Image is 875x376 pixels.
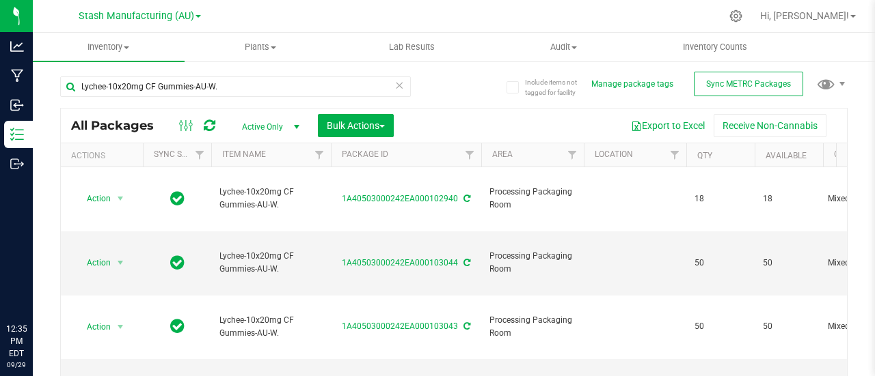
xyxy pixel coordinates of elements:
[342,258,458,267] a: 1A40503000242EA000103044
[71,151,137,160] div: Actions
[170,189,185,208] span: In Sync
[6,323,27,360] p: 12:35 PM EDT
[60,76,411,97] input: Search Package ID, Item Name, SKU, Lot or Part Number...
[461,321,470,331] span: Sync from Compliance System
[79,10,194,22] span: Stash Manufacturing (AU)
[75,317,111,336] span: Action
[71,118,167,133] span: All Packages
[695,320,746,333] span: 50
[170,317,185,336] span: In Sync
[33,33,185,61] a: Inventory
[342,321,458,331] a: 1A40503000242EA000103043
[487,33,639,61] a: Audit
[695,192,746,205] span: 18
[760,10,849,21] span: Hi, [PERSON_NAME]!
[336,33,488,61] a: Lab Results
[492,149,513,159] a: Area
[714,114,826,137] button: Receive Non-Cannabis
[327,120,385,131] span: Bulk Actions
[489,314,576,340] span: Processing Packaging Room
[461,258,470,267] span: Sync from Compliance System
[664,143,686,167] a: Filter
[342,194,458,203] a: 1A40503000242EA000102940
[318,114,394,137] button: Bulk Actions
[112,189,129,208] span: select
[40,265,57,281] iframe: Resource center unread badge
[766,151,807,160] a: Available
[75,253,111,272] span: Action
[10,128,24,141] inline-svg: Inventory
[695,257,746,270] span: 50
[10,157,24,171] inline-svg: Outbound
[525,77,593,98] span: Include items not tagged for facility
[488,41,638,53] span: Audit
[561,143,584,167] a: Filter
[371,41,453,53] span: Lab Results
[170,253,185,272] span: In Sync
[219,186,323,212] span: Lychee-10x20mg CF Gummies-AU-W.
[595,149,633,159] a: Location
[697,151,712,160] a: Qty
[342,149,388,159] a: Package ID
[219,314,323,340] span: Lychee-10x20mg CF Gummies-AU-W.
[639,33,791,61] a: Inventory Counts
[112,253,129,272] span: select
[694,72,803,96] button: Sync METRC Packages
[763,192,815,205] span: 18
[185,41,336,53] span: Plants
[185,33,336,61] a: Plants
[591,78,673,90] button: Manage package tags
[222,149,266,159] a: Item Name
[459,143,481,167] a: Filter
[489,250,576,276] span: Processing Packaging Room
[189,143,211,167] a: Filter
[10,40,24,53] inline-svg: Analytics
[14,267,55,308] iframe: Resource center
[489,186,576,212] span: Processing Packaging Room
[308,143,331,167] a: Filter
[394,76,404,94] span: Clear
[10,98,24,112] inline-svg: Inbound
[75,189,111,208] span: Action
[219,250,323,276] span: Lychee-10x20mg CF Gummies-AU-W.
[664,41,766,53] span: Inventory Counts
[763,257,815,270] span: 50
[763,320,815,333] span: 50
[622,114,714,137] button: Export to Excel
[10,69,24,83] inline-svg: Manufacturing
[461,194,470,203] span: Sync from Compliance System
[706,79,791,89] span: Sync METRC Packages
[33,41,185,53] span: Inventory
[112,317,129,336] span: select
[154,149,206,159] a: Sync Status
[6,360,27,370] p: 09/29
[727,10,744,23] div: Manage settings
